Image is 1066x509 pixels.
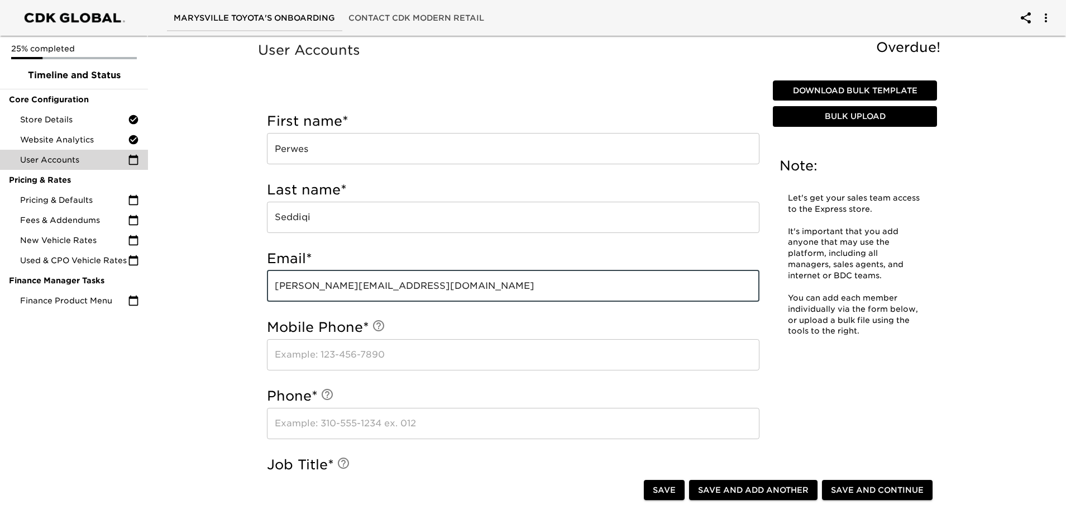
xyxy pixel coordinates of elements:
[20,114,128,125] span: Store Details
[653,483,676,497] span: Save
[788,293,922,337] p: You can add each member individually via the form below, or upload a bulk file using the tools to...
[9,69,139,82] span: Timeline and Status
[644,480,685,501] button: Save
[267,250,759,268] h5: Email
[267,318,759,336] h5: Mobile Phone
[20,134,128,145] span: Website Analytics
[267,408,759,439] input: Example: 310-555-1234 ex. 012
[267,181,759,199] h5: Last name
[9,174,139,185] span: Pricing & Rates
[20,154,128,165] span: User Accounts
[788,193,922,215] p: Let's get your sales team access to the Express store.
[174,11,335,25] span: Marysville Toyota's Onboarding
[348,11,484,25] span: Contact CDK Modern Retail
[689,480,818,501] button: Save and Add Another
[773,106,937,127] button: Bulk Upload
[9,94,139,105] span: Core Configuration
[1032,4,1059,31] button: account of current user
[20,215,128,226] span: Fees & Addendums
[773,80,937,101] button: Download Bulk Template
[20,255,128,266] span: Used & CPO Vehicle Rates
[267,456,759,474] h5: Job Title
[1012,4,1039,31] button: account of current user
[777,110,933,123] span: Bulk Upload
[876,39,940,55] span: Overdue!
[258,41,946,59] h5: User Accounts
[20,194,128,206] span: Pricing & Defaults
[698,483,809,497] span: Save and Add Another
[20,235,128,246] span: New Vehicle Rates
[267,112,759,130] h5: First name
[11,43,137,54] p: 25% completed
[20,295,128,306] span: Finance Product Menu
[267,387,759,405] h5: Phone
[780,157,930,175] h5: Note:
[9,275,139,286] span: Finance Manager Tasks
[267,339,759,370] input: Example: 123-456-7890
[822,480,933,501] button: Save and Continue
[777,84,933,98] span: Download Bulk Template
[788,226,922,282] p: It's important that you add anyone that may use the platform, including all managers, sales agent...
[831,483,924,497] span: Save and Continue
